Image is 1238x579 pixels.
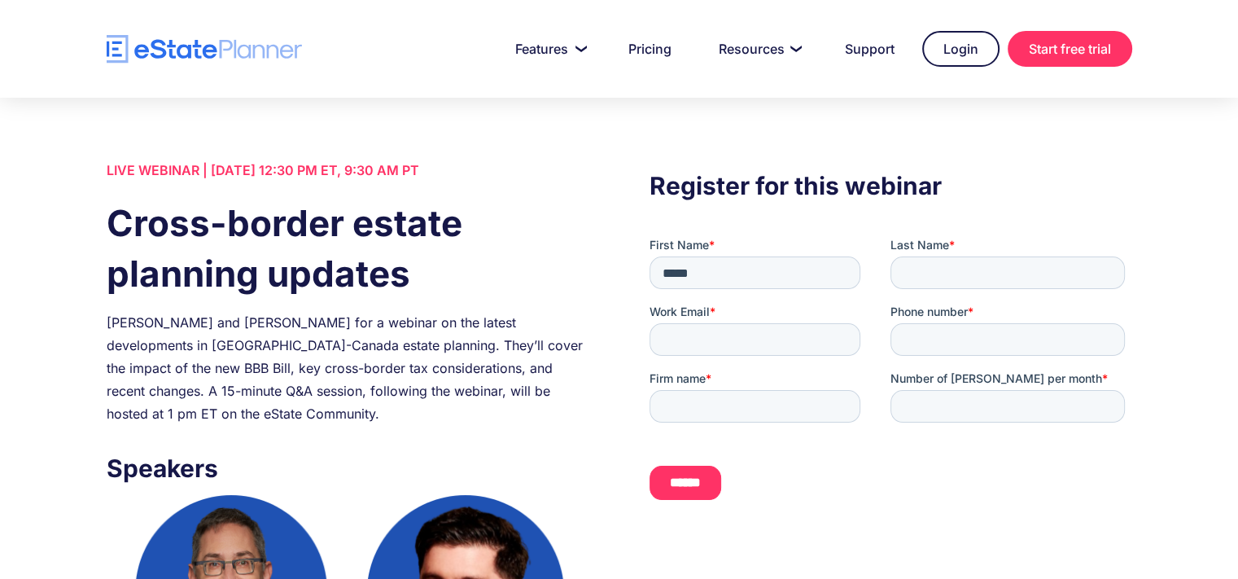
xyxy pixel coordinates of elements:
[107,159,588,182] div: LIVE WEBINAR | [DATE] 12:30 PM ET, 9:30 AM PT
[825,33,914,65] a: Support
[496,33,601,65] a: Features
[609,33,691,65] a: Pricing
[107,35,302,64] a: home
[650,237,1131,514] iframe: Form 0
[922,31,1000,67] a: Login
[650,167,1131,204] h3: Register for this webinar
[107,198,588,299] h1: Cross-border estate planning updates
[699,33,817,65] a: Resources
[1008,31,1132,67] a: Start free trial
[107,450,588,487] h3: Speakers
[107,311,588,425] div: [PERSON_NAME] and [PERSON_NAME] for a webinar on the latest developments in [GEOGRAPHIC_DATA]-Can...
